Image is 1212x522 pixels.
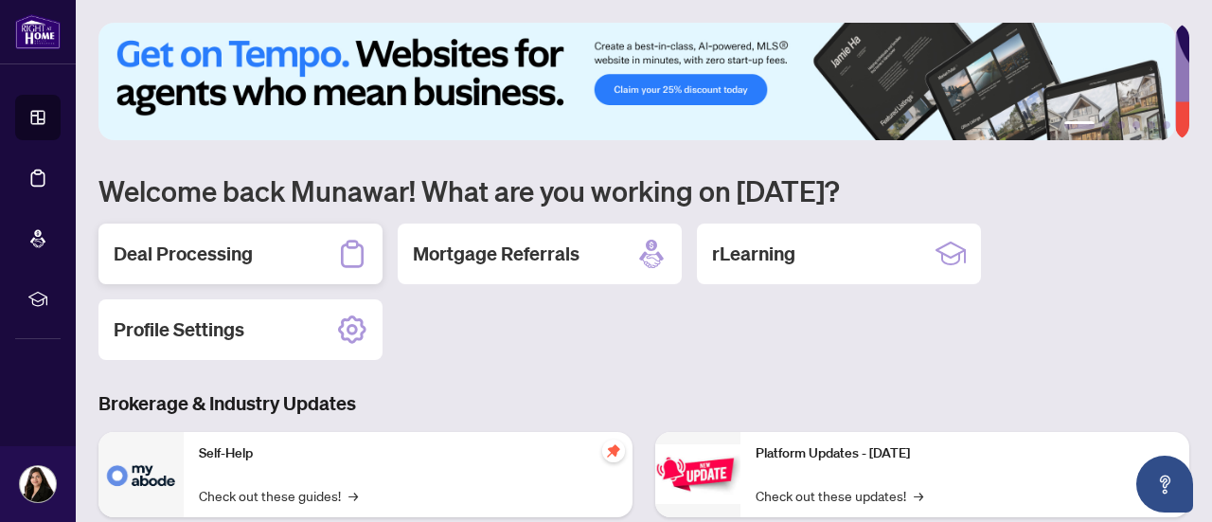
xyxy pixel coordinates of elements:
span: pushpin [602,440,625,462]
button: 5 [1148,121,1155,129]
span: → [914,485,923,506]
h2: Profile Settings [114,316,244,343]
button: Open asap [1136,456,1193,513]
button: 4 [1132,121,1140,129]
p: Platform Updates - [DATE] [756,443,1174,464]
h2: Mortgage Referrals [413,241,579,267]
button: 1 [1064,121,1095,129]
p: Self-Help [199,443,617,464]
h2: rLearning [712,241,795,267]
button: 6 [1163,121,1170,129]
a: Check out these updates!→ [756,485,923,506]
img: Profile Icon [20,466,56,502]
img: Self-Help [98,432,184,517]
img: logo [15,14,61,49]
a: Check out these guides!→ [199,485,358,506]
h3: Brokerage & Industry Updates [98,390,1189,417]
img: Slide 0 [98,23,1175,140]
img: Platform Updates - June 23, 2025 [655,444,740,504]
button: 3 [1117,121,1125,129]
h2: Deal Processing [114,241,253,267]
h1: Welcome back Munawar! What are you working on [DATE]? [98,172,1189,208]
span: → [348,485,358,506]
button: 2 [1102,121,1110,129]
